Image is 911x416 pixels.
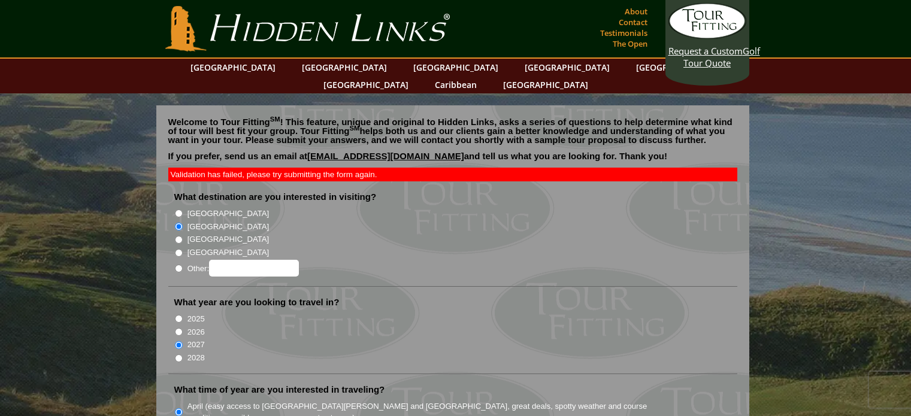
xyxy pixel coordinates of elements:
label: What destination are you interested in visiting? [174,191,377,203]
a: Testimonials [597,25,650,41]
a: [GEOGRAPHIC_DATA] [407,59,504,76]
p: If you prefer, send us an email at and tell us what you are looking for. Thank you! [168,151,737,169]
sup: SM [270,116,280,123]
p: Welcome to Tour Fitting ! This feature, unique and original to Hidden Links, asks a series of que... [168,117,737,144]
label: [GEOGRAPHIC_DATA] [187,247,269,259]
a: [GEOGRAPHIC_DATA] [630,59,727,76]
a: The Open [610,35,650,52]
label: 2025 [187,313,205,325]
input: Other: [209,260,299,277]
span: Request a Custom [668,45,743,57]
a: Contact [616,14,650,31]
a: [GEOGRAPHIC_DATA] [317,76,414,93]
div: Validation has failed, please try submitting the form again. [168,168,737,181]
a: Request a CustomGolf Tour Quote [668,3,746,69]
a: [GEOGRAPHIC_DATA] [519,59,616,76]
a: Caribbean [429,76,483,93]
label: 2028 [187,352,205,364]
label: What year are you looking to travel in? [174,296,340,308]
label: 2026 [187,326,205,338]
a: [EMAIL_ADDRESS][DOMAIN_NAME] [307,151,464,161]
a: About [622,3,650,20]
a: [GEOGRAPHIC_DATA] [184,59,282,76]
label: [GEOGRAPHIC_DATA] [187,221,269,233]
label: [GEOGRAPHIC_DATA] [187,233,269,245]
label: 2027 [187,339,205,351]
label: What time of year are you interested in traveling? [174,384,385,396]
a: [GEOGRAPHIC_DATA] [296,59,393,76]
label: [GEOGRAPHIC_DATA] [187,208,269,220]
a: [GEOGRAPHIC_DATA] [497,76,594,93]
sup: SM [350,125,360,132]
label: Other: [187,260,299,277]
